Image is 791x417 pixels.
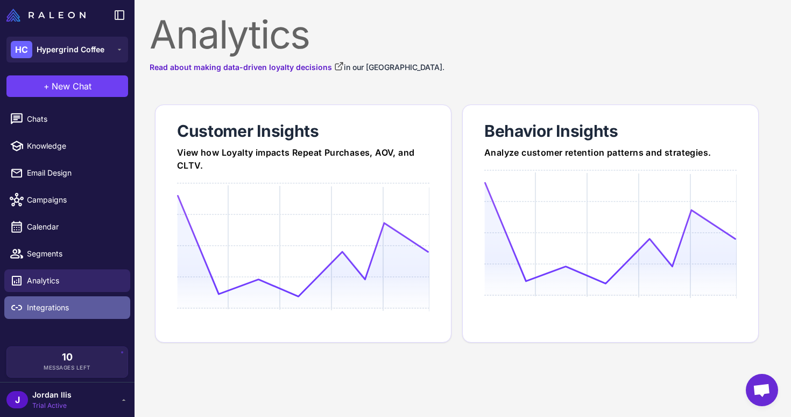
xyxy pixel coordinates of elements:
[4,216,130,238] a: Calendar
[4,269,130,292] a: Analytics
[6,391,28,408] div: J
[27,221,122,233] span: Calendar
[32,389,72,401] span: Jordan llis
[27,275,122,287] span: Analytics
[177,120,429,142] div: Customer Insights
[44,364,91,372] span: Messages Left
[27,140,122,152] span: Knowledge
[177,146,429,172] div: View how Loyalty impacts Repeat Purchases, AOV, and CLTV.
[6,37,128,62] button: HCHypergrind Coffee
[344,62,444,72] span: in our [GEOGRAPHIC_DATA].
[150,15,776,54] div: Analytics
[150,61,344,73] a: Read about making data-driven loyalty decisions
[32,401,72,411] span: Trial Active
[37,44,104,55] span: Hypergrind Coffee
[44,80,50,93] span: +
[27,113,122,125] span: Chats
[484,146,737,159] div: Analyze customer retention patterns and strategies.
[746,374,778,406] div: Chat abierto
[6,75,128,97] button: +New Chat
[27,302,122,314] span: Integrations
[62,352,73,362] span: 10
[484,120,737,142] div: Behavior Insights
[27,194,122,206] span: Campaigns
[4,242,130,265] a: Segments
[11,41,32,58] div: HC
[27,167,122,179] span: Email Design
[4,135,130,157] a: Knowledge
[155,105,451,343] a: Customer InsightsView how Loyalty impacts Repeat Purchases, AOV, and CLTV.
[462,105,759,343] a: Behavior InsightsAnalyze customer retention patterns and strategies.
[52,80,91,93] span: New Chat
[6,9,86,22] img: Raleon Logo
[4,296,130,319] a: Integrations
[6,9,90,22] a: Raleon Logo
[4,162,130,184] a: Email Design
[4,189,130,211] a: Campaigns
[27,248,122,260] span: Segments
[4,108,130,130] a: Chats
